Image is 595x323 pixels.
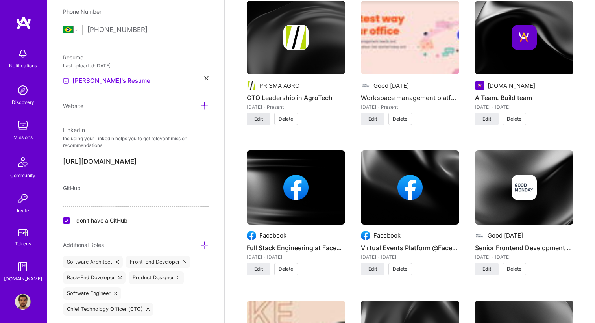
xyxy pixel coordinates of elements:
[116,260,119,264] i: icon Close
[15,294,31,310] img: User Avatar
[4,275,42,283] div: [DOMAIN_NAME]
[254,265,263,273] span: Edit
[368,265,377,273] span: Edit
[274,263,298,275] button: Delete
[475,113,499,125] button: Edit
[475,263,499,275] button: Edit
[361,1,459,75] img: Workspace management platform
[247,231,256,240] img: Company logo
[63,78,69,84] img: Resume
[63,241,104,248] span: Additional Roles
[13,294,33,310] a: User Avatar
[393,265,407,273] span: Delete
[373,82,409,90] div: Good [DATE]
[361,93,459,103] h4: Workspace management platform
[482,265,491,273] span: Edit
[63,185,81,191] span: GitHub
[15,46,31,61] img: bell
[274,113,298,125] button: Delete
[475,253,573,261] div: [DATE] - [DATE]
[63,256,123,268] div: Software Architect
[15,117,31,133] img: teamwork
[63,287,121,300] div: Software Engineer
[283,175,309,200] img: Company logo
[13,133,33,141] div: Missions
[507,115,521,123] span: Delete
[488,82,535,90] div: [DOMAIN_NAME]
[177,276,181,279] i: icon Close
[10,171,35,180] div: Community
[247,1,345,75] img: cover
[16,16,31,30] img: logo
[475,243,573,253] h4: Senior Frontend Development at Good [DATE]
[361,253,459,261] div: [DATE] - [DATE]
[63,54,83,61] span: Resume
[361,103,459,111] div: [DATE] - Present
[129,271,185,284] div: Product Designer
[503,113,526,125] button: Delete
[361,243,459,253] h4: Virtual Events Platform @Facebook
[507,265,521,273] span: Delete
[368,115,377,123] span: Edit
[279,115,293,123] span: Delete
[18,229,28,236] img: tokens
[15,191,31,206] img: Invite
[12,98,34,106] div: Discovery
[482,115,491,123] span: Edit
[475,150,573,225] img: cover
[361,263,384,275] button: Edit
[361,150,459,225] img: cover
[503,263,526,275] button: Delete
[475,81,484,90] img: Company logo
[63,303,153,316] div: Chief Technology Officer (CTO)
[183,260,187,264] i: icon Close
[259,82,299,90] div: PRISMA AGRO
[247,243,345,253] h4: Full Stack Engineering at Facebook
[73,216,128,225] span: I don't have a GitHub
[488,231,523,239] div: Good [DATE]
[118,276,122,279] i: icon Close
[373,231,401,239] div: Facebook
[15,259,31,275] img: guide book
[361,231,370,240] img: Company logo
[63,8,102,15] span: Phone Number
[279,265,293,273] span: Delete
[512,175,537,200] img: Company logo
[9,61,37,70] div: Notifications
[247,81,256,90] img: Company logo
[475,93,573,103] h4: A Team. Build team
[114,292,117,295] i: icon Close
[146,308,150,311] i: icon Close
[15,82,31,98] img: discovery
[63,102,83,109] span: Website
[475,231,484,240] img: Company logo
[63,126,85,133] span: LinkedIn
[475,103,573,111] div: [DATE] - [DATE]
[63,61,209,70] div: Last uploaded: [DATE]
[63,136,209,149] p: Including your LinkedIn helps you to get relevant mission recommendations.
[13,152,32,171] img: Community
[247,263,270,275] button: Edit
[63,76,150,85] a: [PERSON_NAME]'s Resume
[63,271,126,284] div: Back-End Developer
[247,253,345,261] div: [DATE] - [DATE]
[204,76,209,80] i: icon Close
[361,81,370,90] img: Company logo
[475,1,573,75] img: cover
[388,263,412,275] button: Delete
[126,256,190,268] div: Front-End Developer
[247,113,270,125] button: Edit
[247,150,345,225] img: cover
[254,115,263,123] span: Edit
[361,113,384,125] button: Edit
[247,93,345,103] h4: CTO Leadership in AgroTech
[397,175,423,200] img: Company logo
[388,113,412,125] button: Delete
[17,206,29,215] div: Invite
[283,25,309,50] img: Company logo
[393,115,407,123] span: Delete
[247,103,345,111] div: [DATE] - Present
[87,19,209,41] input: +1 (000) 000-0000
[15,239,31,248] div: Tokens
[259,231,286,239] div: Facebook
